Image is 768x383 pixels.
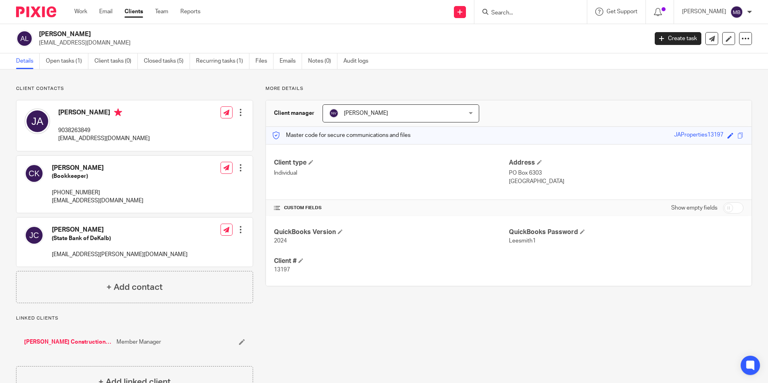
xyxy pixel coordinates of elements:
p: Linked clients [16,315,253,322]
a: Reports [180,8,200,16]
div: JAProperties13197 [674,131,723,140]
a: Audit logs [343,53,374,69]
p: [EMAIL_ADDRESS][DOMAIN_NAME] [52,197,143,205]
a: Work [74,8,87,16]
a: Email [99,8,112,16]
a: Recurring tasks (1) [196,53,249,69]
h4: QuickBooks Password [509,228,743,236]
a: Clients [125,8,143,16]
p: PO Box 6303 [509,169,743,177]
h4: Client # [274,257,509,265]
span: Leesmith1 [509,238,536,244]
h4: Address [509,159,743,167]
h5: (State Bank of DeKalb) [52,234,188,242]
a: Client tasks (0) [94,53,138,69]
a: Notes (0) [308,53,337,69]
span: [PERSON_NAME] [344,110,388,116]
img: svg%3E [25,226,44,245]
a: Emails [280,53,302,69]
i: Primary [114,108,122,116]
a: Closed tasks (5) [144,53,190,69]
h4: + Add contact [106,281,163,293]
a: Files [255,53,274,69]
img: svg%3E [329,108,339,118]
p: 9038263849 [58,126,150,134]
p: [EMAIL_ADDRESS][DOMAIN_NAME] [39,39,643,47]
p: [PERSON_NAME] [682,8,726,16]
h4: [PERSON_NAME] [52,164,143,172]
p: [GEOGRAPHIC_DATA] [509,177,743,185]
a: Open tasks (1) [46,53,88,69]
img: svg%3E [25,108,50,134]
p: More details [266,86,752,92]
img: Pixie [16,6,56,17]
span: Member Manager [116,338,161,346]
img: svg%3E [25,164,44,183]
img: svg%3E [730,6,743,18]
p: [PHONE_NUMBER] [52,189,143,197]
label: Show empty fields [671,204,717,212]
p: Client contacts [16,86,253,92]
span: 2024 [274,238,287,244]
h5: (Bookkeeper) [52,172,143,180]
img: svg%3E [16,30,33,47]
p: Master code for secure communications and files [272,131,411,139]
a: Create task [655,32,701,45]
h4: QuickBooks Version [274,228,509,236]
h3: Client manager [274,109,315,117]
h4: [PERSON_NAME] [58,108,150,118]
h4: [PERSON_NAME] [52,226,188,234]
p: [EMAIL_ADDRESS][PERSON_NAME][DOMAIN_NAME] [52,251,188,259]
h4: CUSTOM FIELDS [274,205,509,211]
h4: Client type [274,159,509,167]
a: Team [155,8,168,16]
p: Individual [274,169,509,177]
span: 13197 [274,267,290,273]
span: Get Support [607,9,637,14]
a: [PERSON_NAME] Construction, LLC [24,338,112,346]
a: Details [16,53,40,69]
p: [EMAIL_ADDRESS][DOMAIN_NAME] [58,134,150,143]
input: Search [490,10,563,17]
h2: [PERSON_NAME] [39,30,522,39]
